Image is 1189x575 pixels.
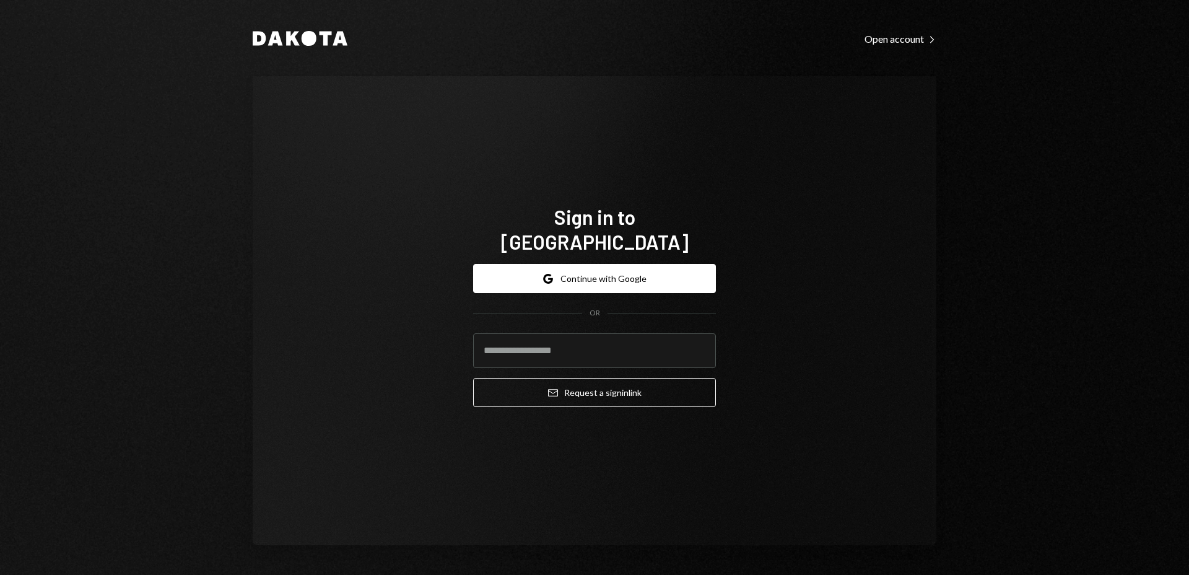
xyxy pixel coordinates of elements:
[865,33,936,45] div: Open account
[473,204,716,254] h1: Sign in to [GEOGRAPHIC_DATA]
[473,378,716,407] button: Request a signinlink
[590,308,600,318] div: OR
[865,32,936,45] a: Open account
[473,264,716,293] button: Continue with Google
